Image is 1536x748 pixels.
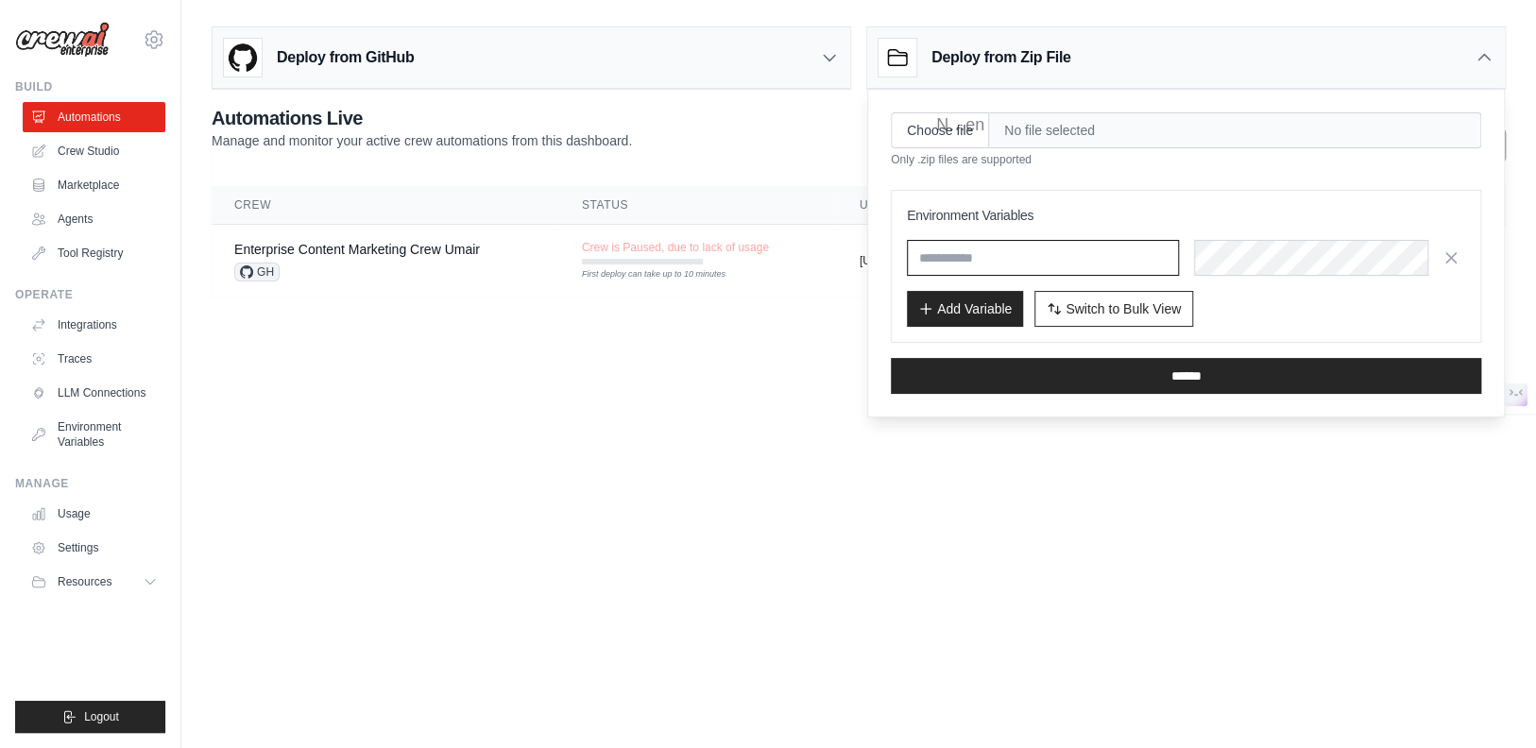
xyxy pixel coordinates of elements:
h3: Deploy from Zip File [931,46,1070,69]
h2: Automations Live [212,105,632,131]
a: LLM Connections [23,378,165,408]
a: Crew Studio [23,136,165,166]
button: Switch to Bulk View [1034,291,1193,327]
p: Only .zip files are supported [891,152,1481,167]
img: GitHub Logo [224,39,262,76]
a: Environment Variables [23,412,165,457]
input: Choose file [891,112,989,148]
a: Automations [23,102,165,132]
a: Marketplace [23,170,165,200]
iframe: Chat Widget [1442,657,1536,748]
img: Logo [15,22,110,58]
span: Switch to Bulk View [1066,299,1181,318]
div: First deploy can take up to 10 minutes [582,268,703,281]
button: Logout [15,701,165,733]
span: Logout [84,709,119,724]
span: GH [234,263,280,281]
a: Integrations [23,310,165,340]
span: No file selected [989,112,1481,148]
a: Usage [23,499,165,529]
a: Settings [23,533,165,563]
span: Resources [58,574,111,589]
h3: Deploy from GitHub [277,46,414,69]
div: Build [15,79,165,94]
span: Crew is Paused, due to lack of usage [582,240,769,255]
div: Manage [15,476,165,491]
th: Crew [212,186,559,225]
a: Traces [23,344,165,374]
button: Add Variable [907,291,1023,327]
a: Enterprise Content Marketing Crew Umair [234,242,480,257]
th: Status [559,186,837,225]
p: Manage and monitor your active crew automations from this dashboard. [212,131,632,150]
h3: Environment Variables [907,206,1465,225]
th: URL [837,186,956,225]
a: Tool Registry [23,238,165,268]
div: Operate [15,287,165,302]
button: Resources [23,567,165,597]
a: Agents [23,204,165,234]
